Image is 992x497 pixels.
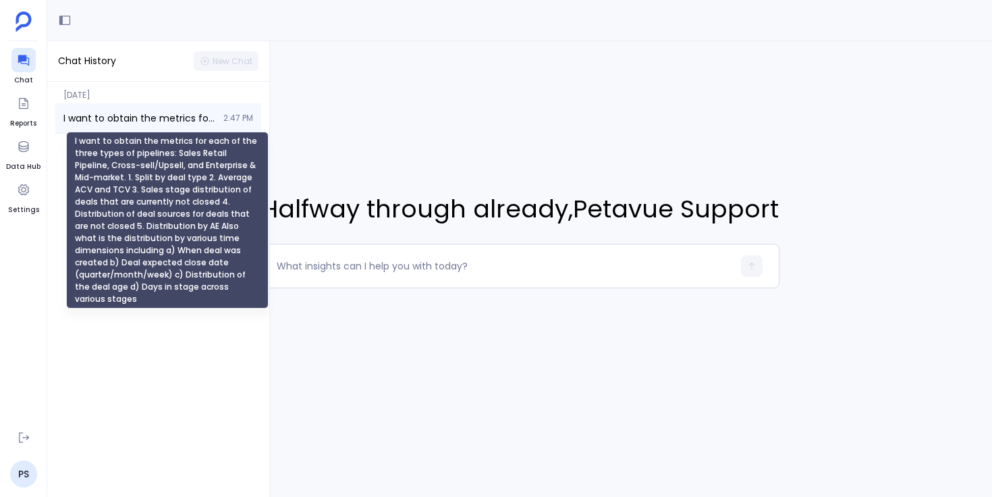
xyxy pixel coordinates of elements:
span: Settings [8,205,39,215]
a: Reports [10,91,36,129]
a: PS [10,461,37,488]
a: Chat [11,48,36,86]
span: Reports [10,118,36,129]
span: [DATE] [55,82,261,101]
img: petavue logo [16,11,32,32]
span: Halfway through already , Petavue Support [260,191,779,228]
a: Settings [8,178,39,215]
span: Chat History [58,54,116,68]
a: Data Hub [6,134,40,172]
span: Data Hub [6,161,40,172]
span: Chat [11,75,36,86]
div: I want to obtain the metrics for each of the three types of pipelines: Sales Retail Pipeline, Cro... [66,132,269,309]
span: I want to obtain the metrics for each of the three types of pipelines: Sales Retail Pipeline, Cro... [63,111,215,125]
span: 2:47 PM [223,113,253,124]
